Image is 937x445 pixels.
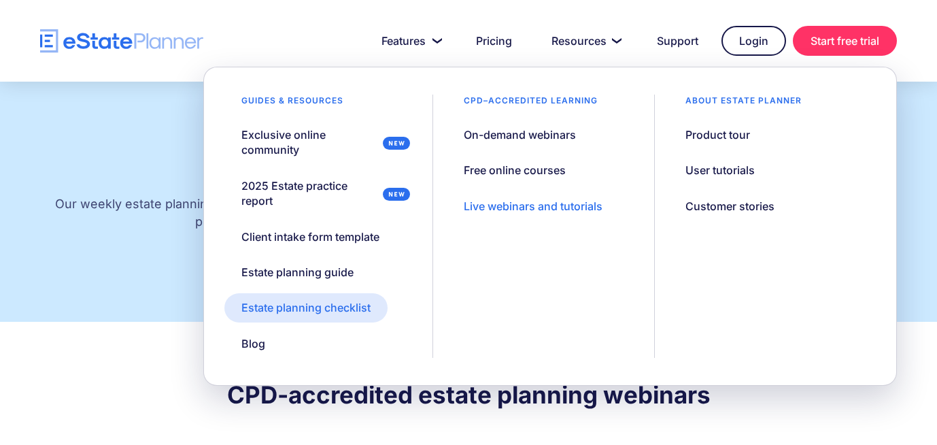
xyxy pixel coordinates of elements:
[464,127,576,142] div: On-demand webinars
[241,178,377,209] div: 2025 Estate practice report
[535,27,634,54] a: Resources
[668,120,767,149] a: Product tour
[224,171,418,216] a: 2025 Estate practice report
[721,26,786,56] a: Login
[241,229,379,244] div: Client intake form template
[685,199,774,214] div: Customer stories
[447,192,619,220] a: Live webinars and tutorials
[241,265,354,280] div: Estate planning guide
[224,95,360,114] div: Guides & resources
[668,95,819,114] div: About estate planner
[224,258,371,286] a: Estate planning guide
[447,95,615,114] div: CPD–accredited learning
[447,156,583,184] a: Free online courses
[241,127,377,158] div: Exclusive online community
[668,156,772,184] a: User tutorials
[460,27,528,54] a: Pricing
[40,29,203,53] a: home
[685,163,755,178] div: User tutorials
[685,127,750,142] div: Product tour
[793,26,897,56] a: Start free trial
[447,120,593,149] a: On-demand webinars
[224,293,388,322] a: Estate planning checklist
[224,120,418,165] a: Exclusive online community
[464,163,566,178] div: Free online courses
[365,27,453,54] a: Features
[241,336,265,351] div: Blog
[241,300,371,315] div: Estate planning checklist
[464,199,602,214] div: Live webinars and tutorials
[40,182,897,251] p: Our weekly estate planning webinars are CPD-accredited and designed to help estate practitioners ...
[668,192,791,220] a: Customer stories
[224,329,282,358] a: Blog
[224,222,396,251] a: Client intake form template
[641,27,715,54] a: Support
